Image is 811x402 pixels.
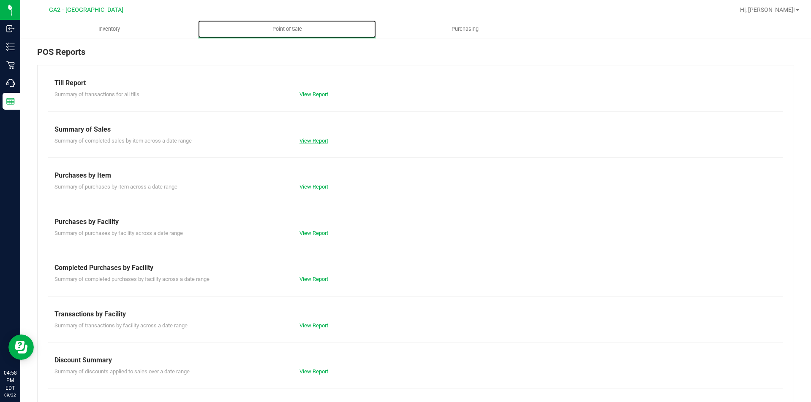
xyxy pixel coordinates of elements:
[54,124,777,135] div: Summary of Sales
[198,20,376,38] a: Point of Sale
[6,97,15,105] inline-svg: Reports
[740,6,795,13] span: Hi, [PERSON_NAME]!
[299,230,328,236] a: View Report
[6,61,15,69] inline-svg: Retail
[20,20,198,38] a: Inventory
[299,276,328,282] a: View Report
[299,322,328,329] a: View Report
[87,25,131,33] span: Inventory
[54,183,177,190] span: Summary of purchases by item across a date range
[54,368,190,375] span: Summary of discounts applied to sales over a date range
[261,25,313,33] span: Point of Sale
[54,355,777,365] div: Discount Summary
[54,170,777,181] div: Purchases by Item
[54,276,210,282] span: Summary of completed purchases by facility across a date range
[299,183,328,190] a: View Report
[49,6,123,13] span: GA2 - [GEOGRAPHIC_DATA]
[54,309,777,319] div: Transactions by Facility
[6,24,15,33] inline-svg: Inbound
[4,369,16,392] p: 04:58 PM EDT
[376,20,554,38] a: Purchasing
[6,79,15,87] inline-svg: Call Center
[54,138,192,144] span: Summary of completed sales by item across a date range
[54,217,777,227] div: Purchases by Facility
[54,322,188,329] span: Summary of transactions by facility across a date range
[440,25,490,33] span: Purchasing
[54,78,777,88] div: Till Report
[299,138,328,144] a: View Report
[54,263,777,273] div: Completed Purchases by Facility
[299,91,328,97] a: View Report
[6,43,15,51] inline-svg: Inventory
[54,230,183,236] span: Summary of purchases by facility across a date range
[8,335,34,360] iframe: Resource center
[37,46,794,65] div: POS Reports
[299,368,328,375] a: View Report
[4,392,16,398] p: 09/22
[54,91,139,97] span: Summary of transactions for all tills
